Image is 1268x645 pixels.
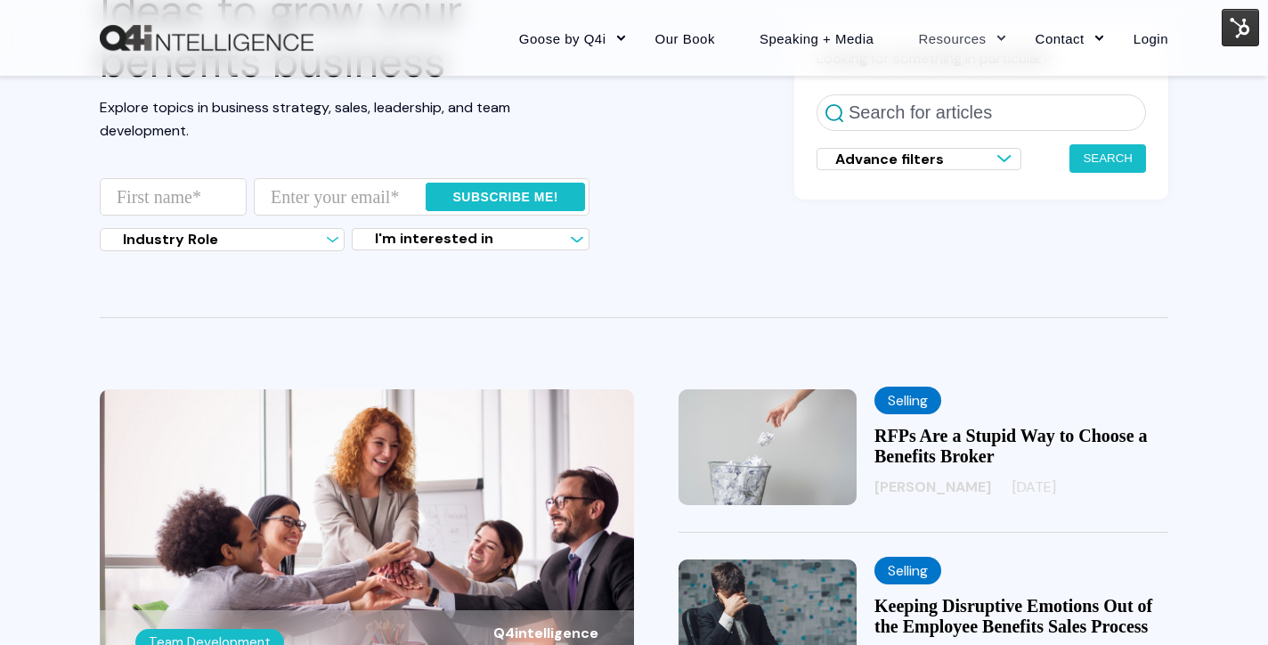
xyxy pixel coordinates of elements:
button: Search [1069,144,1146,173]
img: RFPs Are a Stupid Way to Choose a Benefits Broker [679,389,857,505]
input: Search for articles [817,94,1146,131]
input: First name* [100,178,247,216]
input: Subscribe me! [426,183,585,211]
img: Q4intelligence, LLC logo [100,25,313,52]
a: Back to Home [100,25,313,52]
span: Advance filters [835,150,944,168]
label: Selling [874,557,941,584]
a: RFPs Are a Stupid Way to Choose a Benefits Broker [874,426,1148,466]
span: [PERSON_NAME] [874,478,991,496]
span: [DATE] [1012,478,1056,496]
span: Explore topics in business strategy, sales, leadership, and team development. [100,98,510,140]
a: Keeping Disruptive Emotions Out of the Employee Benefits Sales Process [874,596,1152,636]
span: Q4intelligence [493,624,598,642]
input: Enter your email* [254,178,589,216]
span: I'm interested in [375,229,493,248]
img: HubSpot Tools Menu Toggle [1222,9,1259,46]
label: Selling [874,387,941,414]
